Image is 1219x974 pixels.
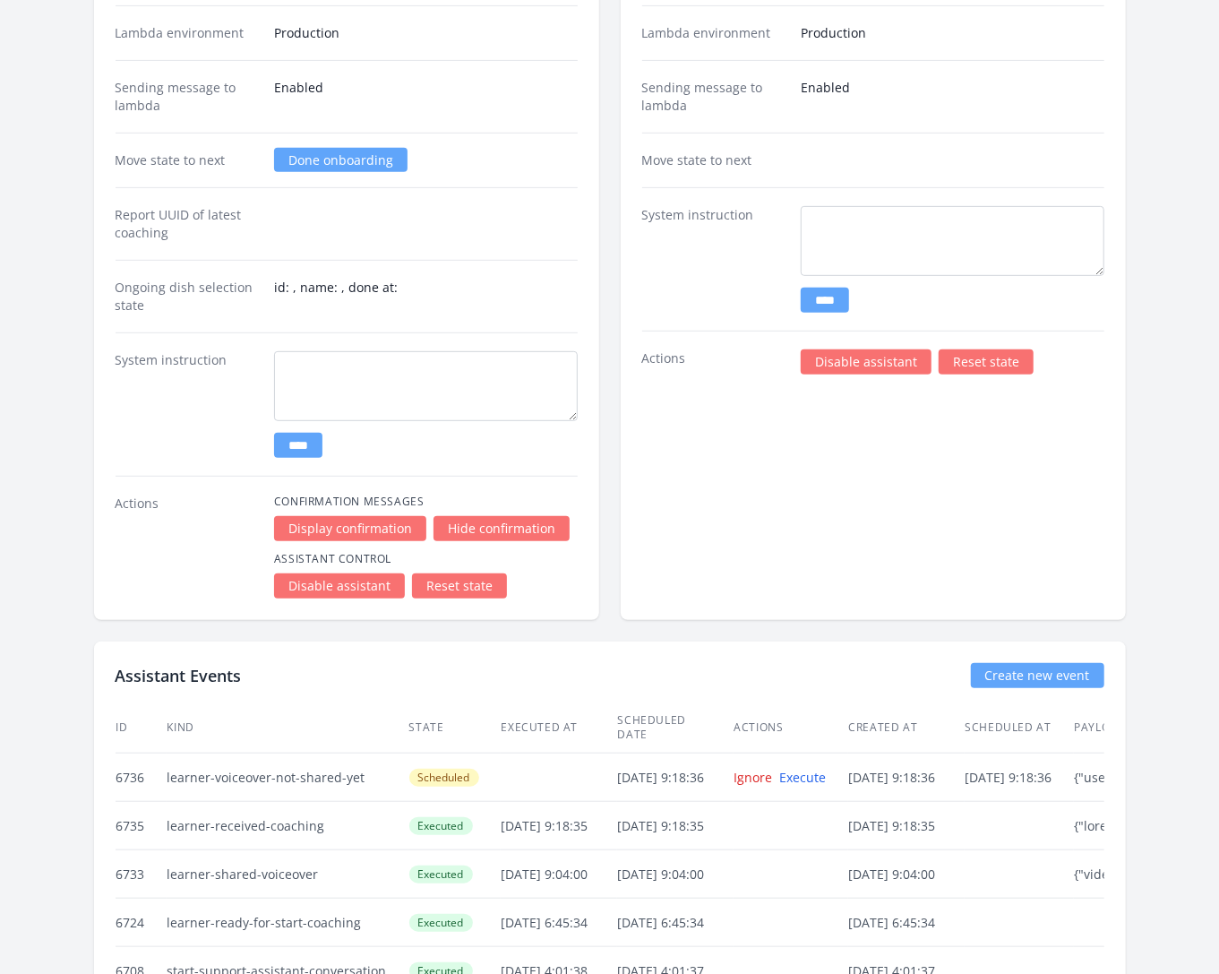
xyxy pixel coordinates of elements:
td: [DATE] 6:45:34 [501,899,617,947]
h4: Assistant Control [274,552,578,566]
a: Hide confirmation [434,516,570,541]
td: [DATE] 9:18:35 [848,802,965,850]
td: [DATE] 9:18:36 [848,754,965,802]
a: Disable assistant [274,573,405,599]
dt: Actions [642,349,786,375]
h4: Confirmation Messages [274,495,578,509]
dt: System instruction [116,351,260,458]
dt: Actions [116,495,260,599]
a: Display confirmation [274,516,426,541]
th: Executed at [501,702,617,754]
dd: Production [801,24,1104,42]
td: [DATE] 9:18:36 [617,754,734,802]
th: Kind [167,702,408,754]
span: Executed [409,817,473,835]
th: Actions [734,702,848,754]
a: Create new event [971,663,1104,688]
th: Scheduled at [965,702,1074,754]
dt: Move state to next [116,151,260,169]
dd: Production [274,24,578,42]
dt: Lambda environment [116,24,260,42]
td: [DATE] 9:18:35 [501,802,617,850]
dd: Enabled [801,79,1104,115]
span: Executed [409,866,473,883]
td: [DATE] 9:04:00 [848,850,965,899]
a: Execute [780,769,827,786]
dt: Ongoing dish selection state [116,279,260,315]
a: Reset state [412,573,507,599]
dt: Move state to next [642,151,786,169]
dt: Sending message to lambda [642,79,786,115]
dt: Lambda environment [642,24,786,42]
td: learner-received-coaching [167,802,408,850]
th: State [408,702,501,754]
a: Disable assistant [801,349,931,375]
td: [DATE] 9:04:00 [617,850,734,899]
a: Reset state [939,349,1034,375]
a: Done onboarding [274,148,408,172]
td: [DATE] 6:45:34 [617,899,734,947]
a: Ignore [734,769,773,786]
dt: Sending message to lambda [116,79,260,115]
span: Scheduled [409,769,479,787]
td: 6735 [116,802,167,850]
td: [DATE] 6:45:34 [848,899,965,947]
th: Created at [848,702,965,754]
td: [DATE] 9:04:00 [501,850,617,899]
th: Scheduled date [617,702,734,754]
td: learner-voiceover-not-shared-yet [167,754,408,802]
td: 6736 [116,754,167,802]
td: learner-shared-voiceover [167,850,408,899]
td: learner-ready-for-start-coaching [167,899,408,947]
td: [DATE] 9:18:36 [965,754,1074,802]
dd: id: , name: , done at: [274,279,578,315]
td: 6724 [116,899,167,947]
span: Executed [409,914,473,932]
th: ID [116,702,167,754]
dt: System instruction [642,206,786,313]
td: 6733 [116,850,167,899]
dt: Report UUID of latest coaching [116,206,260,242]
td: [DATE] 9:18:35 [617,802,734,850]
dd: Enabled [274,79,578,115]
h2: Assistant Events [116,663,242,688]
